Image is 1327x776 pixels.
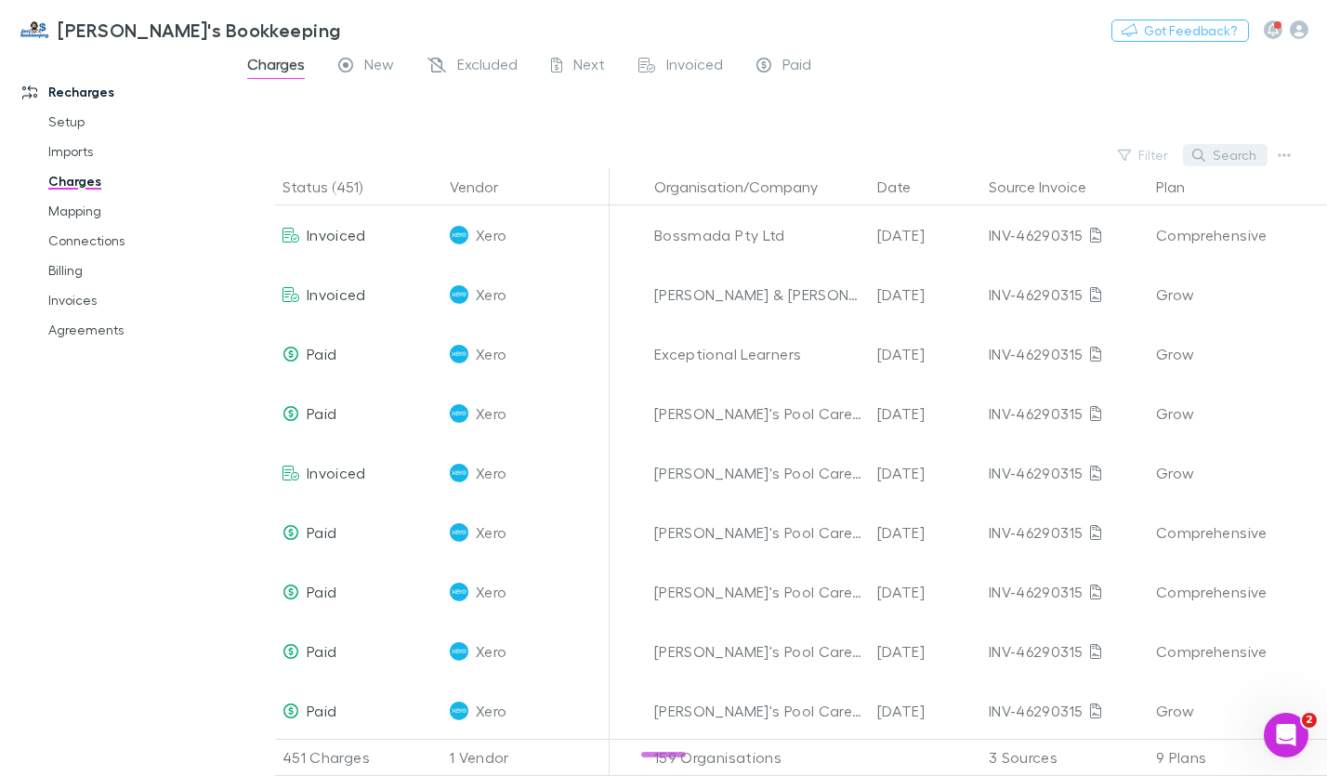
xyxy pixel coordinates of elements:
div: [DATE] [870,384,981,443]
a: Charges [30,166,241,196]
div: [PERSON_NAME]'s Pool Care [GEOGRAPHIC_DATA] [654,384,862,443]
span: Paid [307,523,336,541]
span: Xero [476,503,506,562]
img: Xero's Logo [450,523,468,542]
a: Invoices [30,285,241,315]
img: Xero's Logo [450,464,468,482]
img: Xero's Logo [450,642,468,661]
div: 3 Sources [981,739,1149,776]
a: Recharges [4,77,241,107]
div: INV-46290315 [989,265,1141,324]
span: Xero [476,681,506,741]
button: Got Feedback? [1111,20,1249,42]
img: Xero's Logo [450,226,468,244]
span: Xero [476,384,506,443]
a: Agreements [30,315,241,345]
div: INV-46290315 [989,205,1141,265]
div: INV-46290315 [989,443,1141,503]
button: Search [1183,144,1268,166]
span: Xero [476,562,506,622]
div: INV-46290315 [989,503,1141,562]
div: [PERSON_NAME] & [PERSON_NAME] [654,265,862,324]
img: Jim's Bookkeeping's Logo [19,19,50,41]
span: Xero [476,622,506,681]
button: Source Invoice [989,168,1109,205]
img: Xero's Logo [450,285,468,304]
img: Xero's Logo [450,583,468,601]
div: [DATE] [870,503,981,562]
div: [DATE] [870,443,981,503]
div: [DATE] [870,562,981,622]
span: New [364,55,394,79]
button: Organisation/Company [654,168,840,205]
span: Xero [476,265,506,324]
a: [PERSON_NAME]'s Bookkeeping [7,7,352,52]
button: Vendor [450,168,520,205]
span: Excluded [457,55,518,79]
div: INV-46290315 [989,562,1141,622]
a: Billing [30,256,241,285]
div: [DATE] [870,622,981,681]
button: Filter [1109,144,1179,166]
div: INV-46290315 [989,622,1141,681]
button: Plan [1156,168,1207,205]
div: [DATE] [870,205,981,265]
span: Invoiced [307,226,366,243]
span: Invoiced [307,285,366,303]
button: Date [877,168,933,205]
div: INV-46290315 [989,681,1141,741]
span: Xero [476,324,506,384]
iframe: Intercom live chat [1264,713,1308,757]
div: Bossmada Pty Ltd [654,205,862,265]
img: Xero's Logo [450,345,468,363]
div: 1 Vendor [442,739,610,776]
a: Mapping [30,196,241,226]
div: [PERSON_NAME]'s Pool Care [GEOGRAPHIC_DATA] [654,503,862,562]
img: Xero's Logo [450,702,468,720]
span: Invoiced [666,55,723,79]
span: Paid [307,702,336,719]
div: [PERSON_NAME]'s Pool Care Wakerley / [GEOGRAPHIC_DATA] [654,681,862,741]
h3: [PERSON_NAME]'s Bookkeeping [58,19,340,41]
span: Paid [307,345,336,362]
span: 2 [1302,713,1317,728]
div: [DATE] [870,324,981,384]
span: Charges [247,55,305,79]
a: Imports [30,137,241,166]
div: 451 Charges [275,739,442,776]
div: [PERSON_NAME]'s Pool Care Terrigal [654,443,862,503]
div: [PERSON_NAME]'s Pool Care WA [654,622,862,681]
a: Setup [30,107,241,137]
span: Invoiced [307,464,366,481]
span: Paid [307,642,336,660]
div: Exceptional Learners [654,324,862,384]
div: 159 Organisations [647,739,870,776]
span: Paid [307,583,336,600]
span: Next [573,55,605,79]
span: Xero [476,205,506,265]
span: Paid [307,404,336,422]
div: [DATE] [870,265,981,324]
img: Xero's Logo [450,404,468,423]
div: INV-46290315 [989,384,1141,443]
span: Paid [782,55,811,79]
div: [DATE] [870,681,981,741]
div: [PERSON_NAME]'s Pool Care Umina [654,562,862,622]
div: INV-46290315 [989,324,1141,384]
a: Connections [30,226,241,256]
span: Xero [476,443,506,503]
button: Status (451) [282,168,385,205]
